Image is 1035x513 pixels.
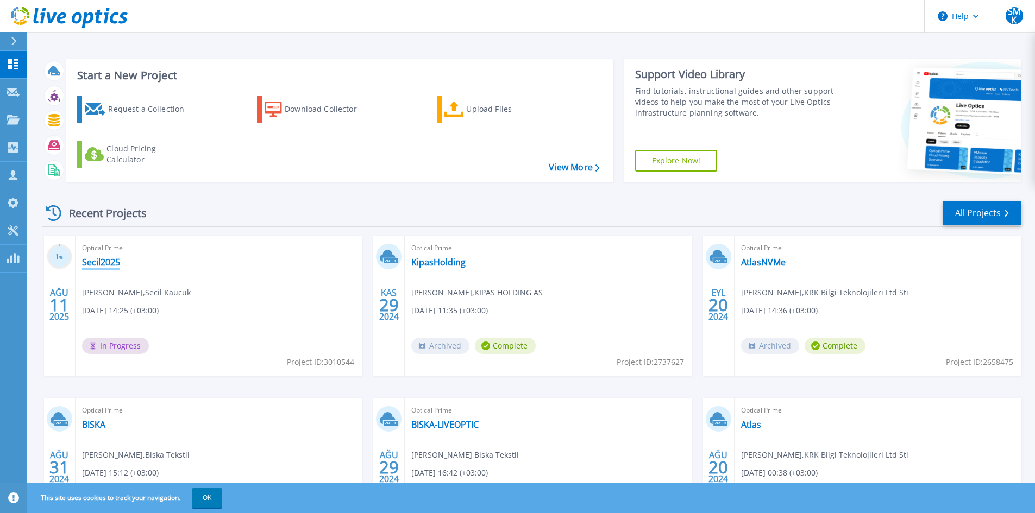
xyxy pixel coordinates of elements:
[411,419,479,430] a: BISKA-LIVEOPTIC
[741,242,1015,254] span: Optical Prime
[411,257,466,268] a: KipasHolding
[635,86,838,118] div: Find tutorials, instructional guides and other support videos to help you make the most of your L...
[77,69,599,81] h3: Start a New Project
[411,404,685,416] span: Optical Prime
[1006,7,1023,24] span: SMK
[379,447,399,487] div: AĞU 2024
[47,251,72,263] h3: 1
[708,285,729,325] div: EYL 2024
[285,98,372,120] div: Download Collector
[379,285,399,325] div: KAS 2024
[617,356,684,368] span: Project ID: 2737627
[437,96,558,123] a: Upload Files
[411,449,519,461] span: [PERSON_NAME] , Biska Tekstil
[411,242,685,254] span: Optical Prime
[805,338,865,354] span: Complete
[475,338,536,354] span: Complete
[42,200,161,226] div: Recent Projects
[49,285,70,325] div: AĞU 2025
[30,488,222,508] span: This site uses cookies to track your navigation.
[77,141,198,168] a: Cloud Pricing Calculator
[708,463,728,472] span: 20
[708,447,729,487] div: AĞU 2024
[411,305,488,316] span: [DATE] 11:35 (+03:00)
[741,449,908,461] span: [PERSON_NAME] , KRK Bilgi Teknolojileri Ltd Sti
[741,467,818,479] span: [DATE] 00:38 (+03:00)
[82,287,191,299] span: [PERSON_NAME] , Secil Kaucuk
[741,257,786,268] a: AtlasNVMe
[946,356,1013,368] span: Project ID: 2658475
[741,419,761,430] a: Atlas
[287,356,354,368] span: Project ID: 3010544
[192,488,222,508] button: OK
[49,300,69,309] span: 11
[59,254,63,260] span: %
[741,287,908,299] span: [PERSON_NAME] , KRK Bilgi Teknolojileri Ltd Sti
[379,300,399,309] span: 29
[49,463,69,472] span: 31
[82,404,356,416] span: Optical Prime
[549,162,599,173] a: View More
[741,305,818,316] span: [DATE] 14:36 (+03:00)
[708,300,728,309] span: 20
[77,96,198,123] a: Request a Collection
[411,287,543,299] span: [PERSON_NAME] , KIPAS HOLDING AS
[82,338,149,354] span: In Progress
[635,150,718,172] a: Explore Now!
[257,96,378,123] a: Download Collector
[82,449,190,461] span: [PERSON_NAME] , Biska Tekstil
[411,338,469,354] span: Archived
[106,143,193,165] div: Cloud Pricing Calculator
[741,338,799,354] span: Archived
[82,257,120,268] a: Secil2025
[49,447,70,487] div: AĞU 2024
[411,467,488,479] span: [DATE] 16:42 (+03:00)
[466,98,553,120] div: Upload Files
[108,98,195,120] div: Request a Collection
[82,305,159,316] span: [DATE] 14:25 (+03:00)
[82,242,356,254] span: Optical Prime
[943,201,1021,225] a: All Projects
[635,67,838,81] div: Support Video Library
[82,419,105,430] a: BISKA
[741,404,1015,416] span: Optical Prime
[82,467,159,479] span: [DATE] 15:12 (+03:00)
[379,463,399,472] span: 29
